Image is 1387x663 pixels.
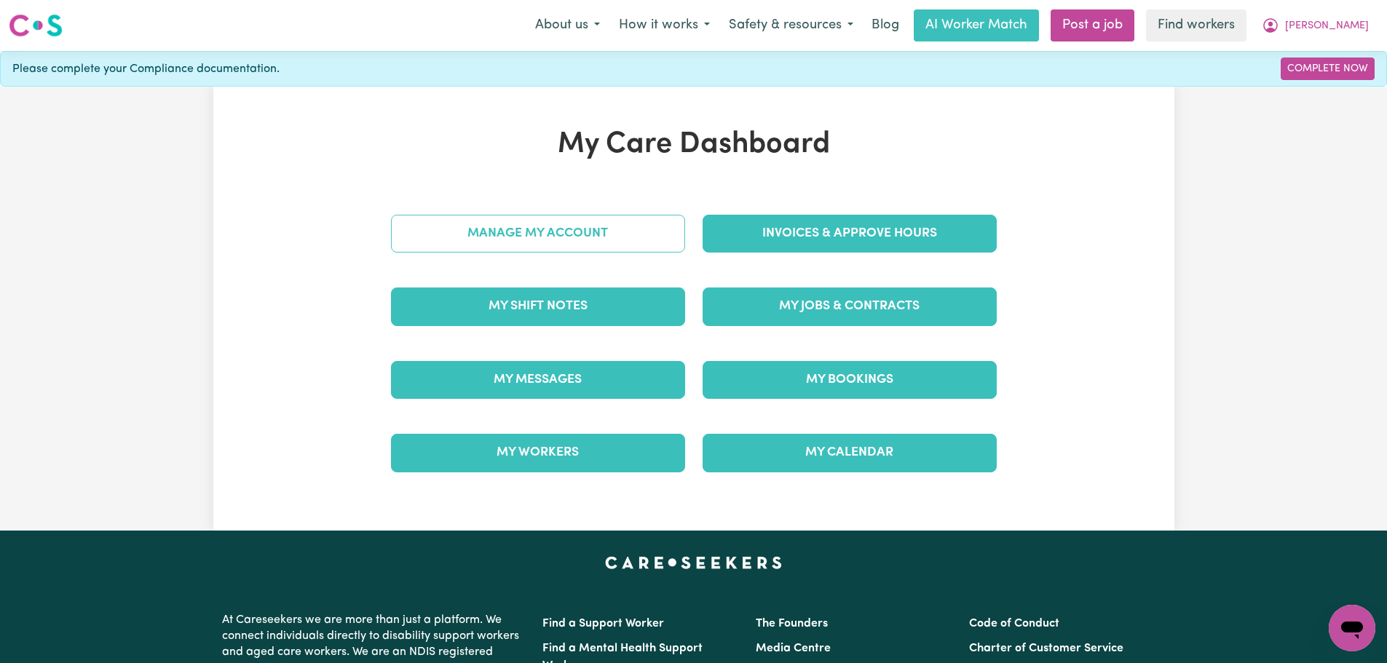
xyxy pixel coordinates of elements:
[756,643,831,654] a: Media Centre
[703,215,997,253] a: Invoices & Approve Hours
[1051,9,1134,41] a: Post a job
[12,60,280,78] span: Please complete your Compliance documentation.
[382,127,1005,162] h1: My Care Dashboard
[863,9,908,41] a: Blog
[914,9,1039,41] a: AI Worker Match
[703,361,997,399] a: My Bookings
[756,618,828,630] a: The Founders
[609,10,719,41] button: How it works
[969,618,1059,630] a: Code of Conduct
[1281,57,1375,80] a: Complete Now
[9,12,63,39] img: Careseekers logo
[719,10,863,41] button: Safety & resources
[526,10,609,41] button: About us
[9,9,63,42] a: Careseekers logo
[391,287,685,325] a: My Shift Notes
[1285,18,1369,34] span: [PERSON_NAME]
[1146,9,1246,41] a: Find workers
[969,643,1123,654] a: Charter of Customer Service
[605,557,782,568] a: Careseekers home page
[391,434,685,472] a: My Workers
[391,215,685,253] a: Manage My Account
[542,618,664,630] a: Find a Support Worker
[391,361,685,399] a: My Messages
[1329,605,1375,651] iframe: Button to launch messaging window
[1252,10,1378,41] button: My Account
[703,434,997,472] a: My Calendar
[703,287,997,325] a: My Jobs & Contracts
